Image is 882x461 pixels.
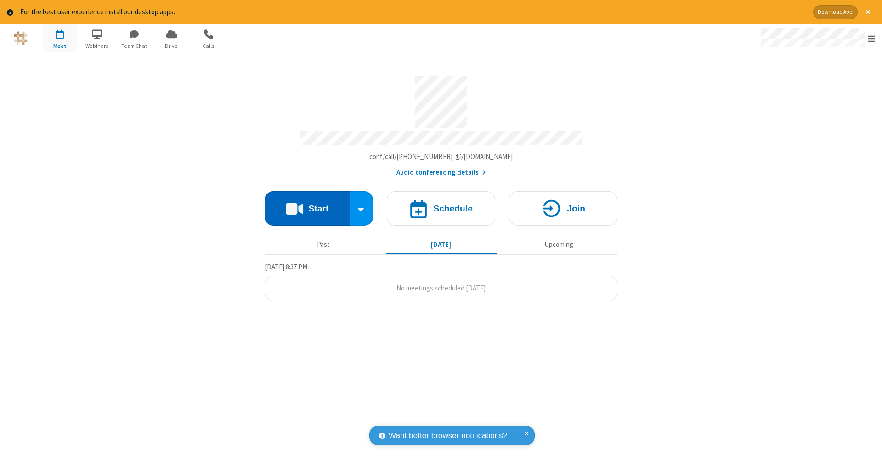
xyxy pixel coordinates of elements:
div: Open menu [752,24,882,52]
span: No meetings scheduled [DATE] [396,284,486,292]
h4: Schedule [433,204,473,213]
button: Past [268,236,379,254]
span: Team Chat [117,42,152,50]
span: Copy my meeting room link [369,152,513,161]
span: Calls [192,42,226,50]
button: Copy my meeting room linkCopy my meeting room link [369,152,513,162]
button: Start [265,191,350,226]
button: Logo [3,24,38,52]
div: Start conference options [350,191,373,226]
button: Close alert [861,5,875,19]
section: Account details [265,69,617,177]
h4: Start [308,204,328,213]
button: Join [509,191,617,226]
button: Upcoming [503,236,614,254]
section: Today's Meetings [265,262,617,301]
div: For the best user experience install our desktop apps. [20,7,806,17]
h4: Join [567,204,585,213]
button: Audio conferencing details [396,167,486,178]
span: Meet [43,42,77,50]
span: [DATE] 8:37 PM [265,262,307,271]
button: [DATE] [386,236,497,254]
span: Webinars [80,42,114,50]
span: Want better browser notifications? [389,430,507,442]
button: Download App [813,5,858,19]
img: QA Selenium DO NOT DELETE OR CHANGE [14,31,28,45]
button: Schedule [387,191,495,226]
span: Drive [154,42,189,50]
